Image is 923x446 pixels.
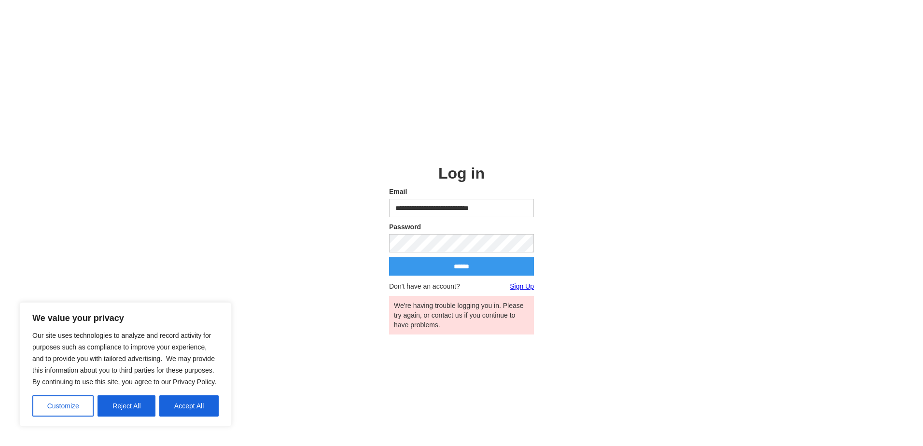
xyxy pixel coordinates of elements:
[98,395,155,417] button: Reject All
[389,222,534,232] label: Password
[394,301,529,330] div: We're having trouble logging you in. Please try again, or contact us if you continue to have prob...
[389,187,534,196] label: Email
[510,281,534,291] a: Sign Up
[159,395,219,417] button: Accept All
[389,165,534,182] h2: Log in
[389,281,460,291] span: Don't have an account?
[19,302,232,427] div: We value your privacy
[32,312,219,324] p: We value your privacy
[32,395,94,417] button: Customize
[32,332,216,386] span: Our site uses technologies to analyze and record activity for purposes such as compliance to impr...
